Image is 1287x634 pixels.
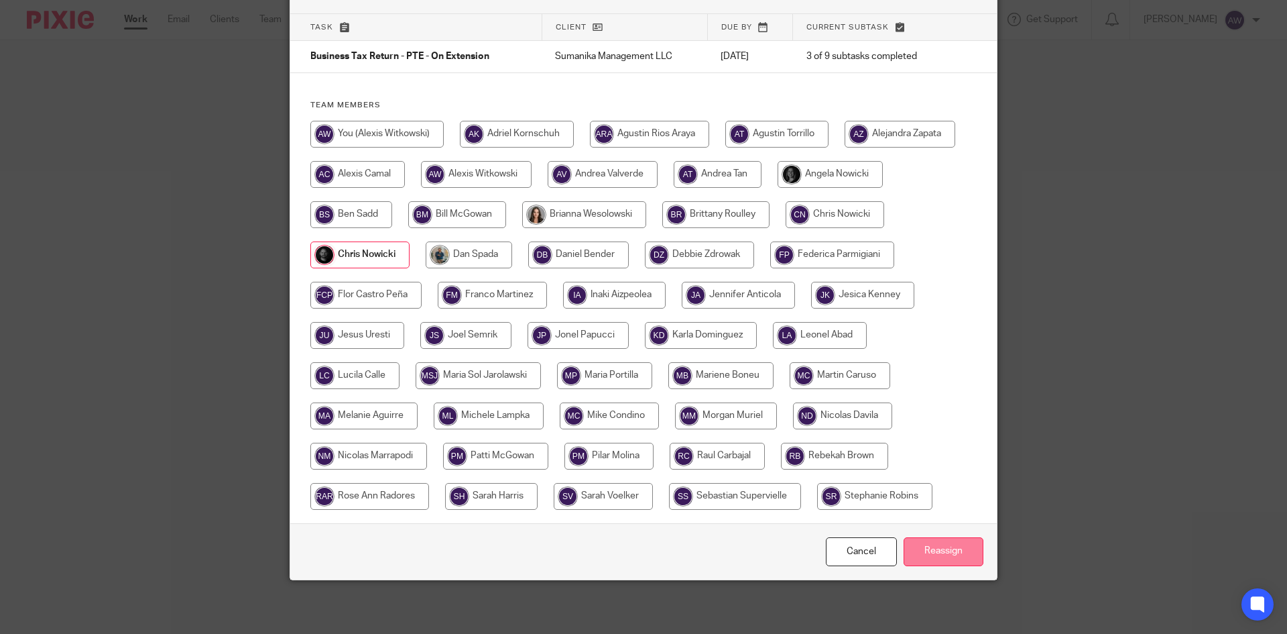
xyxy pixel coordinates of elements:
[721,23,752,31] span: Due by
[793,41,951,73] td: 3 of 9 subtasks completed
[310,100,977,111] h4: Team members
[555,50,694,63] p: Sumanika Management LLC
[904,537,983,566] input: Reassign
[826,537,897,566] a: Close this dialog window
[310,52,489,62] span: Business Tax Return - PTE - On Extension
[806,23,889,31] span: Current subtask
[721,50,779,63] p: [DATE]
[556,23,587,31] span: Client
[310,23,333,31] span: Task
